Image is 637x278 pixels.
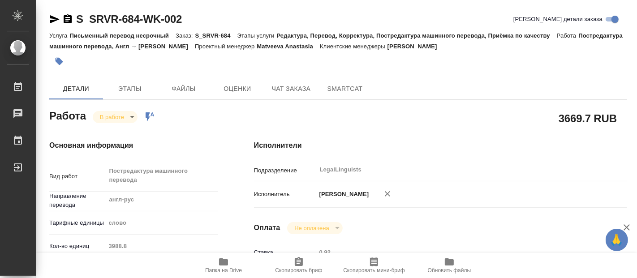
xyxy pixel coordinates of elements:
button: Не оплачена [292,224,331,232]
p: Исполнитель [254,190,316,199]
h2: Работа [49,107,86,123]
span: Обновить файлы [428,267,471,274]
p: Клиентские менеджеры [320,43,387,50]
p: Редактура, Перевод, Корректура, Постредактура машинного перевода, Приёмка по качеству [276,32,556,39]
span: Файлы [162,83,205,94]
p: Кол-во единиц [49,242,106,251]
span: [PERSON_NAME] детали заказа [513,15,603,24]
a: S_SRVR-684-WK-002 [76,13,182,25]
button: Скопировать мини-бриф [336,253,412,278]
div: В работе [287,222,342,234]
p: Работа [557,32,579,39]
p: Тарифные единицы [49,218,106,227]
input: Пустое поле [106,240,218,252]
button: Папка на Drive [186,253,261,278]
p: Проектный менеджер [195,43,257,50]
input: Пустое поле [316,246,596,259]
p: Услуга [49,32,69,39]
p: Вид работ [49,172,106,181]
h4: Основная информация [49,140,218,151]
p: Matveeva Anastasia [257,43,320,50]
span: Папка на Drive [205,267,242,274]
p: Ставка [254,248,316,257]
span: Скопировать мини-бриф [343,267,405,274]
p: Этапы услуги [237,32,277,39]
p: Заказ: [176,32,195,39]
span: Оценки [216,83,259,94]
div: слово [106,215,218,231]
button: Скопировать ссылку [62,14,73,25]
span: Чат заказа [270,83,313,94]
div: В работе [93,111,138,123]
p: Подразделение [254,166,316,175]
button: 🙏 [606,229,628,251]
p: [PERSON_NAME] [387,43,444,50]
p: S_SRVR-684 [195,32,237,39]
h2: 3669.7 RUB [559,111,617,126]
button: В работе [97,113,127,121]
button: Скопировать ссылку для ЯМессенджера [49,14,60,25]
span: Скопировать бриф [275,267,322,274]
span: SmartCat [323,83,366,94]
span: 🙏 [609,231,624,249]
p: [PERSON_NAME] [316,190,369,199]
button: Добавить тэг [49,51,69,71]
button: Обновить файлы [412,253,487,278]
button: Удалить исполнителя [378,184,397,204]
h4: Исполнители [254,140,627,151]
p: Письменный перевод несрочный [69,32,176,39]
p: Направление перевода [49,192,106,210]
span: Детали [55,83,98,94]
button: Скопировать бриф [261,253,336,278]
h4: Оплата [254,222,280,233]
span: Этапы [108,83,151,94]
